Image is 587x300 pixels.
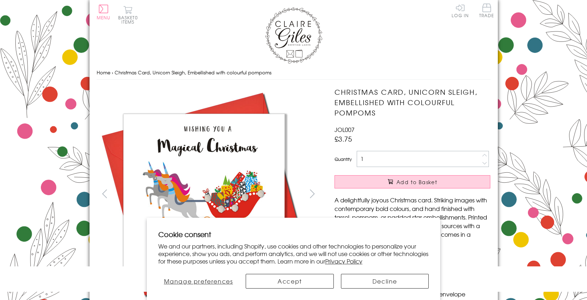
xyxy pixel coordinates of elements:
[335,156,352,162] label: Quantity
[325,257,362,265] a: Privacy Policy
[97,65,491,80] nav: breadcrumbs
[335,134,352,144] span: £3.75
[115,69,271,76] span: Christmas Card, Unicorn Sleigh, Embellished with colourful pompoms
[479,4,494,18] span: Trade
[112,69,113,76] span: ›
[97,186,113,202] button: prev
[304,186,320,202] button: next
[265,7,322,64] img: Claire Giles Greetings Cards
[335,175,490,188] button: Add to Basket
[97,69,110,76] a: Home
[341,274,429,289] button: Decline
[335,125,355,134] span: JOL007
[396,178,437,186] span: Add to Basket
[452,4,469,18] a: Log In
[158,229,429,239] h2: Cookie consent
[97,14,111,21] span: Menu
[246,274,334,289] button: Accept
[118,6,138,24] button: Basket0 items
[164,277,233,285] span: Manage preferences
[97,5,111,20] button: Menu
[121,14,138,25] span: 0 items
[479,4,494,19] a: Trade
[158,274,239,289] button: Manage preferences
[158,242,429,265] p: We and our partners, including Shopify, use cookies and other technologies to personalize your ex...
[335,196,490,247] p: A delightfully joyous Christmas card. Striking images with contemporary bold colours, and hand fi...
[335,87,490,118] h1: Christmas Card, Unicorn Sleigh, Embellished with colourful pompoms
